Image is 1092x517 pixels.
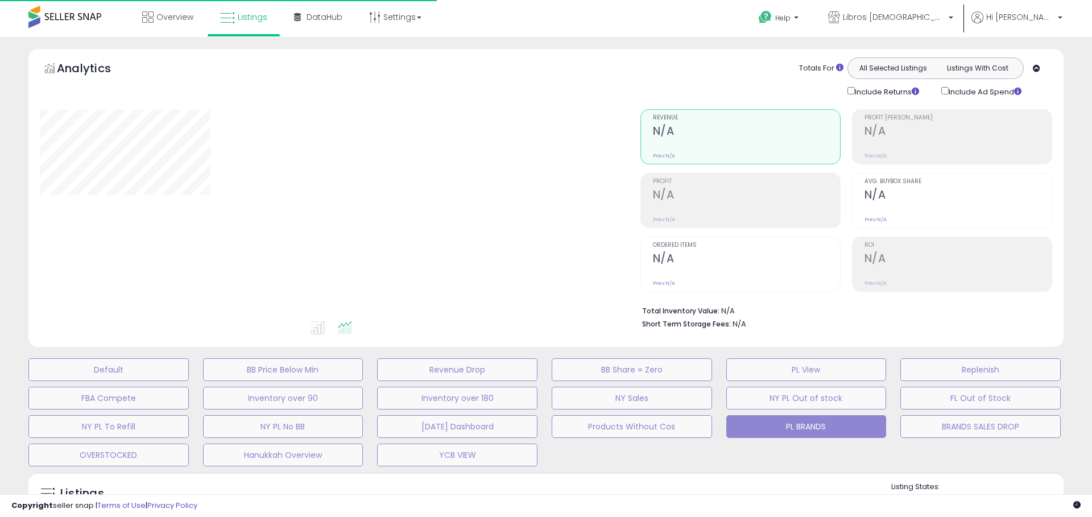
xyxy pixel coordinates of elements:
strong: Copyright [11,500,53,511]
button: Products Without Cos [552,415,712,438]
span: Listings [238,11,267,23]
button: BB Price Below Min [203,358,363,381]
b: Short Term Storage Fees: [642,319,731,329]
button: OVERSTOCKED [28,444,189,466]
span: Hi [PERSON_NAME] [986,11,1054,23]
button: Revenue Drop [377,358,537,381]
button: YCB VIEW [377,444,537,466]
button: Default [28,358,189,381]
small: Prev: N/A [653,280,675,287]
button: PL View [726,358,887,381]
button: NY Sales [552,387,712,410]
h2: N/A [653,252,840,267]
li: N/A [642,303,1044,317]
button: NY PL To Refill [28,415,189,438]
span: Profit [PERSON_NAME] [864,115,1052,121]
h5: Analytics [57,60,133,79]
b: Total Inventory Value: [642,306,719,316]
small: Prev: N/A [864,280,887,287]
button: NY PL No BB [203,415,363,438]
small: Prev: N/A [864,152,887,159]
button: Hanukkah Overview [203,444,363,466]
button: Listings With Cost [935,61,1020,76]
button: [DATE] Dashboard [377,415,537,438]
h2: N/A [653,188,840,204]
h2: N/A [864,188,1052,204]
span: N/A [733,319,746,329]
span: Help [775,13,791,23]
i: Get Help [758,10,772,24]
small: Prev: N/A [653,152,675,159]
button: Replenish [900,358,1061,381]
div: Include Ad Spend [933,85,1040,98]
span: Revenue [653,115,840,121]
h2: N/A [864,125,1052,140]
button: Inventory over 90 [203,387,363,410]
button: BB Share = Zero [552,358,712,381]
button: FBA Compete [28,387,189,410]
small: Prev: N/A [653,216,675,223]
span: DataHub [307,11,342,23]
h2: N/A [653,125,840,140]
a: Hi [PERSON_NAME] [971,11,1062,37]
div: Include Returns [839,85,933,98]
span: Overview [156,11,193,23]
small: Prev: N/A [864,216,887,223]
button: All Selected Listings [851,61,936,76]
span: Profit [653,179,840,185]
div: Totals For [799,63,843,74]
div: seller snap | | [11,501,197,511]
button: Inventory over 180 [377,387,537,410]
button: NY PL Out of stock [726,387,887,410]
button: PL BRANDS [726,415,887,438]
button: BRANDS SALES DROP [900,415,1061,438]
span: Libros [DEMOGRAPHIC_DATA] [843,11,945,23]
button: FL Out of Stock [900,387,1061,410]
span: Ordered Items [653,242,840,249]
a: Help [750,2,810,37]
h2: N/A [864,252,1052,267]
span: ROI [864,242,1052,249]
span: Avg. Buybox Share [864,179,1052,185]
